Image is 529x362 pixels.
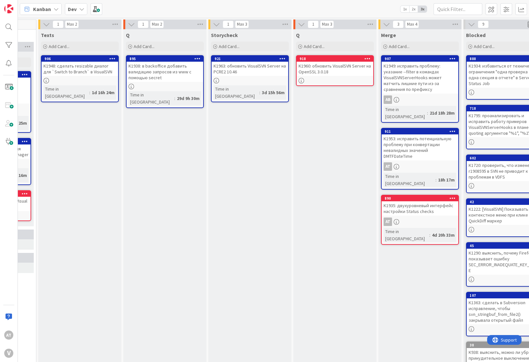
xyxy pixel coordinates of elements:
span: Q [126,32,129,38]
div: 890 [382,195,458,201]
div: 895 [127,56,203,62]
div: 921K1963: обновить VisualSVN Server на PCRE2 10.46 [212,56,288,76]
img: Visit kanbanzone.com [4,4,13,13]
div: Time in [GEOGRAPHIC_DATA] [129,91,174,106]
span: : [429,231,430,239]
div: 921 [215,56,288,61]
span: Add Card... [134,44,154,49]
div: AT [384,162,392,171]
div: 18h 17m [437,176,456,183]
div: K1938: в backoffice добавить валидацию запросов из www с помощью secret [127,62,203,82]
div: AB [384,95,392,104]
span: Storycheck [211,32,238,38]
span: 3x [418,6,427,12]
div: Max 3 [322,23,332,26]
span: 1x [400,6,409,12]
div: Time in [GEOGRAPHIC_DATA] [384,228,429,242]
span: Add Card... [304,44,325,49]
div: AT [382,218,458,226]
div: 29d 9h 30m [175,95,201,102]
div: 906 [42,56,118,62]
span: Support [14,1,30,9]
span: Add Card... [389,44,410,49]
div: 918 [300,56,373,61]
div: AT [384,218,392,226]
span: 1 [223,20,234,28]
div: 890 [385,196,458,201]
div: K1948: сделать resizable диалог для `Switch to Branch` в VisualSVN [42,62,118,76]
div: K1963: обновить VisualSVN Server на PCRE2 10.46 [212,62,288,76]
div: Time in [GEOGRAPHIC_DATA] [214,85,259,100]
div: 890K1935: двухуровневый интерфейс настройки Status checks [382,195,458,216]
div: Max 4 [407,23,417,26]
span: : [174,95,175,102]
span: 1 [138,20,149,28]
div: 906K1948: сделать resizable диалог для `Switch to Branch` в VisualSVN [42,56,118,76]
span: : [427,109,428,117]
span: : [259,89,260,96]
div: K1949: исправить проблему: указание --filter в командах VisualSVNServerHooks может матчить лишние... [382,62,458,94]
div: 1d 16h 24m [90,89,116,96]
div: 911 [385,129,458,134]
div: Max 3 [237,23,247,26]
div: AT [382,162,458,171]
span: Add Card... [49,44,69,49]
div: K1953: исправить потенциальную проблему при конвертации невалидных значений DMTFDateTime [382,134,458,160]
div: 907 [382,56,458,62]
div: 918 [297,56,373,62]
span: 1 [53,20,64,28]
div: 911K1953: исправить потенциальную проблему при конвертации невалидных значений DMTFDateTime [382,129,458,160]
span: Q [296,32,300,38]
span: 9 [478,20,489,28]
div: 21d 18h 28m [428,109,456,117]
span: 1 [308,20,319,28]
div: AB [382,95,458,104]
span: Merge [381,32,396,38]
div: 921 [212,56,288,62]
div: Time in [GEOGRAPHIC_DATA] [384,106,427,120]
div: K1935: двухуровневый интерфейс настройки Status checks [382,201,458,216]
div: Time in [GEOGRAPHIC_DATA] [384,173,436,187]
div: 907 [385,56,458,61]
div: 895 [129,56,203,61]
div: 918K1960: обновить VisualSVN Server на OpenSSL 3.0.18 [297,56,373,76]
span: Kanban [33,5,51,13]
span: 2x [409,6,418,12]
b: Dev [68,6,77,12]
span: Add Card... [474,44,495,49]
span: 3 [393,20,404,28]
span: Texts [41,32,54,38]
span: Blocked [466,32,486,38]
div: K1960: обновить VisualSVN Server на OpenSSL 3.0.18 [297,62,373,76]
div: 906 [44,56,118,61]
div: AT [4,331,13,340]
div: 907K1949: исправить проблему: указание --filter в командах VisualSVNServerHooks может матчить лиш... [382,56,458,94]
input: Quick Filter... [434,3,482,15]
div: Time in [GEOGRAPHIC_DATA] [43,85,89,100]
div: 3d 15h 56m [260,89,286,96]
div: Max 2 [152,23,162,26]
span: : [436,176,437,183]
div: 911 [382,129,458,134]
div: Max 2 [67,23,77,26]
span: : [89,89,90,96]
div: V [4,349,13,358]
div: 4d 20h 33m [430,231,456,239]
div: 895K1938: в backoffice добавить валидацию запросов из www с помощью secret [127,56,203,82]
span: Add Card... [219,44,240,49]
